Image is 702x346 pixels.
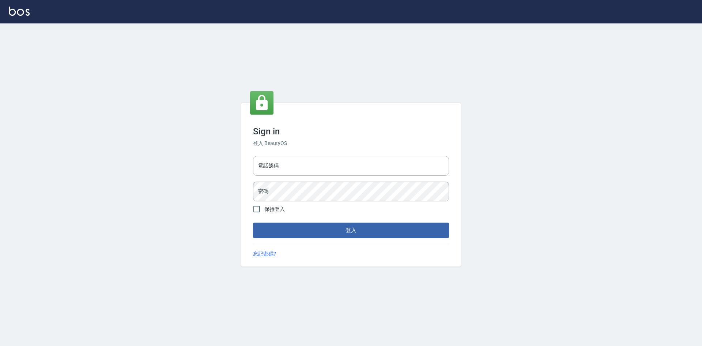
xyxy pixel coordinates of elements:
span: 保持登入 [264,205,285,213]
h3: Sign in [253,126,449,137]
h6: 登入 BeautyOS [253,139,449,147]
button: 登入 [253,223,449,238]
img: Logo [9,7,30,16]
a: 忘記密碼? [253,250,276,258]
